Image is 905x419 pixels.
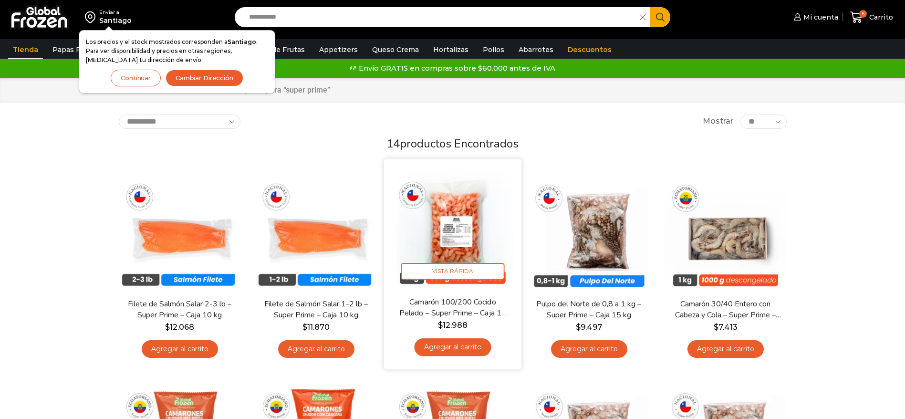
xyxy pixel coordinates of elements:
a: Pulpo del Norte de 0,8 a 1 kg – Super Prime – Caja 15 kg [534,299,644,321]
span: 14 [386,136,400,151]
span: $ [438,321,443,330]
a: Camarón 30/40 Entero con Cabeza y Cola – Super Prime – Caja 10 kg [670,299,780,321]
button: Cambiar Dirección [166,70,243,86]
span: productos encontrados [400,136,519,151]
a: Descuentos [563,41,616,59]
a: Queso Crema [367,41,424,59]
a: Camarón 100/200 Cocido Pelado – Super Prime – Caja 10 kg [397,296,508,319]
span: $ [714,323,718,332]
img: address-field-icon.svg [85,9,99,25]
span: $ [576,323,581,332]
span: $ [165,323,170,332]
a: Filete de Salmón Salar 1-2 lb – Super Prime – Caja 10 kg [261,299,371,321]
div: Santiago [99,16,132,25]
span: Vista Rápida [401,263,504,280]
a: Papas Fritas [48,41,101,59]
a: Agregar al carrito: “Filete de Salmón Salar 2-3 lb - Super Prime - Caja 10 kg” [142,340,218,358]
span: Mostrar [703,116,733,127]
select: Pedido de la tienda [119,115,240,129]
bdi: 12.988 [438,321,467,330]
span: 5 [859,10,867,18]
a: Pulpa de Frutas [245,41,310,59]
a: Filete de Salmón Salar 2-3 lb – Super Prime – Caja 10 kg [125,299,234,321]
a: Mi cuenta [791,8,838,27]
a: Appetizers [314,41,363,59]
span: Mi cuenta [801,12,838,22]
button: Continuar [111,70,161,86]
button: Search button [650,7,670,27]
a: Hortalizas [428,41,473,59]
p: Los precios y el stock mostrados corresponden a . Para ver disponibilidad y precios en otras regi... [86,37,268,65]
a: Abarrotes [514,41,558,59]
strong: Santiago [228,38,256,45]
a: Agregar al carrito: “Filete de Salmón Salar 1-2 lb - Super Prime - Caja 10 kg” [278,340,354,358]
a: Pollos [478,41,509,59]
bdi: 11.870 [302,323,330,332]
a: 5 Carrito [848,6,895,29]
a: Agregar al carrito: “Camarón 100/200 Cocido Pelado - Super Prime - Caja 10 kg” [414,338,491,356]
a: Tienda [8,41,43,59]
span: $ [302,323,307,332]
a: Agregar al carrito: “Camarón 30/40 Entero con Cabeza y Cola - Super Prime - Caja 10 kg” [687,340,764,358]
span: Carrito [867,12,893,22]
bdi: 7.413 [714,323,738,332]
div: Enviar a [99,9,132,16]
bdi: 12.068 [165,323,194,332]
a: Agregar al carrito: “Pulpo del Norte de 0,8 a 1 kg - Super Prime - Caja 15 kg” [551,340,627,358]
bdi: 9.497 [576,323,602,332]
